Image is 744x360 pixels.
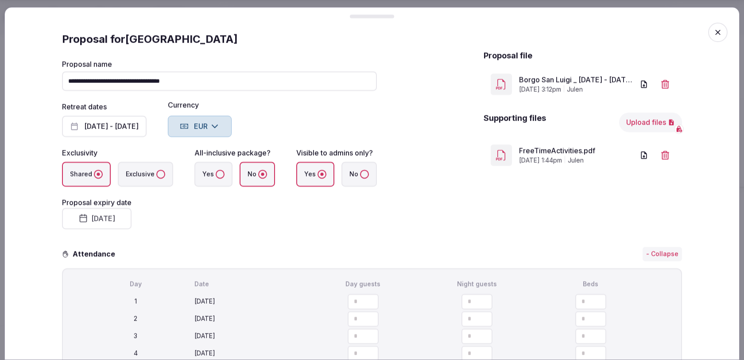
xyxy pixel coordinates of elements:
[62,149,97,157] label: Exclusivity
[156,170,165,179] button: Exclusive
[62,162,111,187] label: Shared
[94,170,103,179] button: Shared
[519,86,561,94] span: [DATE] 3:12pm
[484,113,546,132] h2: Supporting files
[81,315,191,324] div: 2
[194,297,305,306] div: [DATE]
[81,297,191,306] div: 1
[519,157,562,165] span: [DATE] 1:44pm
[62,32,682,47] div: Proposal for [GEOGRAPHIC_DATA]
[118,162,173,187] label: Exclusive
[619,113,682,132] button: Upload files
[81,280,191,289] div: Day
[194,149,271,157] label: All-inclusive package?
[341,162,377,187] label: No
[568,157,584,165] span: julen
[643,247,682,261] button: - Collapse
[519,146,634,157] a: FreeTimeActivities.pdf
[258,170,267,179] button: No
[194,280,305,289] div: Date
[62,116,147,137] button: [DATE] - [DATE]
[62,61,377,68] label: Proposal name
[81,332,191,341] div: 3
[81,349,191,358] div: 4
[194,162,232,187] label: Yes
[240,162,275,187] label: No
[567,86,583,94] span: julen
[308,280,418,289] div: Day guests
[535,280,646,289] div: Beds
[69,249,122,259] h3: Attendance
[62,208,132,229] button: [DATE]
[484,50,532,61] h2: Proposal file
[519,75,634,86] a: Borgo San Luigi _ [DATE] - [DATE].pdf
[360,170,369,179] button: No
[194,315,305,324] div: [DATE]
[216,170,225,179] button: Yes
[62,102,107,111] label: Retreat dates
[318,170,326,179] button: Yes
[296,149,373,157] label: Visible to admins only?
[194,349,305,358] div: [DATE]
[168,116,232,137] button: EUR
[168,102,232,109] label: Currency
[422,280,532,289] div: Night guests
[296,162,334,187] label: Yes
[62,198,132,207] label: Proposal expiry date
[194,332,305,341] div: [DATE]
